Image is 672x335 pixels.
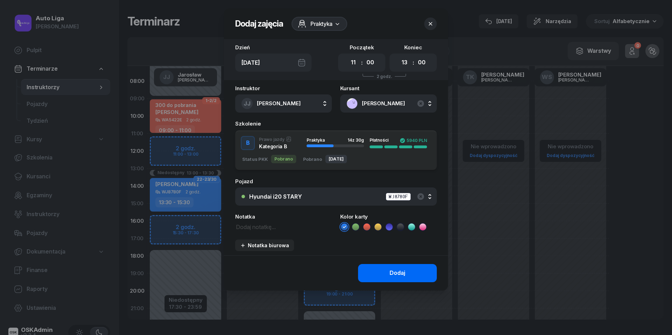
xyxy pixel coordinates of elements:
[249,194,302,199] div: Hyundai i20 STARY
[307,137,325,143] span: Praktyka
[329,156,343,163] span: [DATE]
[348,138,364,142] div: 14 z 30g
[390,269,405,278] div: Dodaj
[400,138,427,143] div: 5940 PLN
[362,99,430,108] span: [PERSON_NAME]
[370,138,393,143] div: Płatności
[257,100,301,107] span: [PERSON_NAME]
[235,94,332,113] button: JJ[PERSON_NAME]
[413,58,414,67] div: :
[310,20,332,28] span: Praktyka
[386,193,411,201] div: WJ8780F
[240,242,289,248] div: Notatka biurowa
[235,18,283,29] h2: Dodaj zajęcia
[244,101,251,107] span: JJ
[235,240,294,251] button: Notatka biurowa
[271,155,296,163] div: Pobrano
[358,264,437,282] button: Dodaj
[235,130,437,170] button: BPrawo jazdyKategoria BPraktyka14z 30gPłatności5940 PLNStatus PKKPobranoPobrano[DATE]
[361,58,363,67] div: :
[242,156,268,162] div: Status PKK
[235,187,437,206] button: Hyundai i20 STARYWJ8780F
[303,156,322,162] div: Pobrano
